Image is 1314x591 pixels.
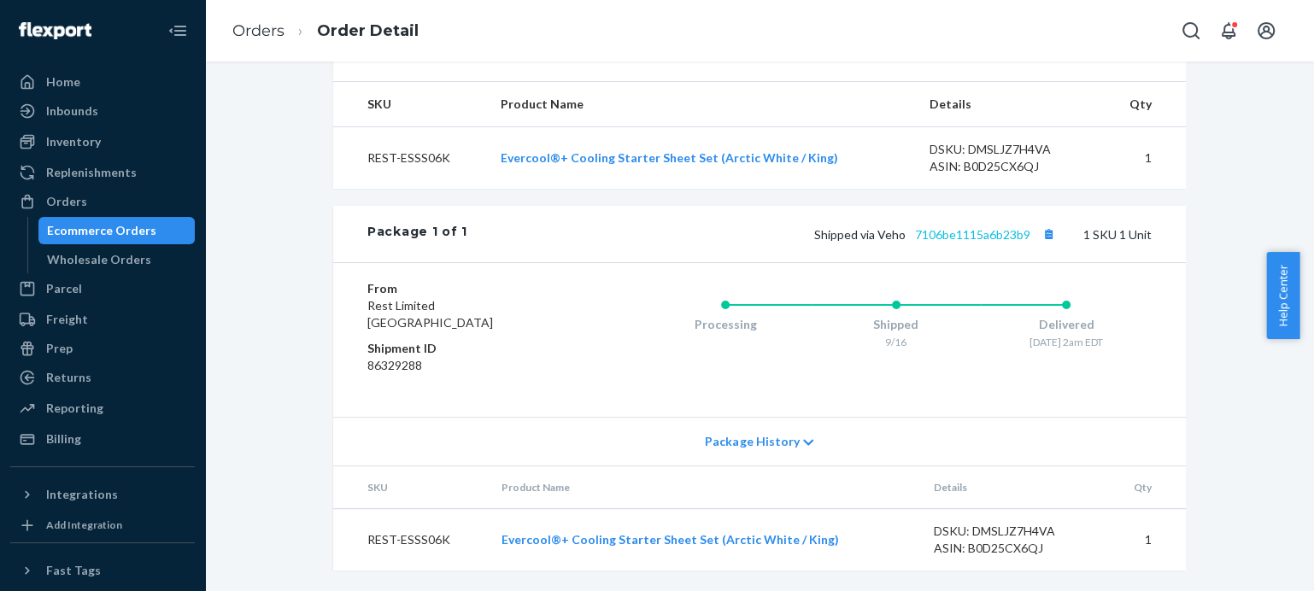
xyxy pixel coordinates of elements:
a: Orders [10,188,195,215]
div: Package 1 of 1 [367,223,467,245]
div: 1 SKU 1 Unit [467,223,1152,245]
a: Reporting [10,395,195,422]
div: Integrations [46,486,118,503]
div: Parcel [46,280,82,297]
button: Open Search Box [1174,14,1208,48]
div: ASIN: B0D25CX6QJ [934,540,1094,557]
img: Flexport logo [19,22,91,39]
button: Integrations [10,481,195,508]
button: Fast Tags [10,557,195,584]
div: Processing [640,316,811,333]
span: Package History [705,433,799,450]
a: Add Integration [10,515,195,535]
a: 7106be1115a6b23b9 [915,227,1030,242]
a: Home [10,68,195,96]
button: Open account menu [1249,14,1283,48]
th: SKU [333,466,488,509]
a: Order Detail [317,21,419,40]
td: 1 [1108,509,1186,571]
div: [DATE] 2am EDT [981,335,1152,349]
td: REST-ESSS06K [333,509,488,571]
a: Ecommerce Orders [38,217,196,244]
div: Delivered [981,316,1152,333]
th: Details [920,466,1108,509]
button: Open notifications [1211,14,1246,48]
div: Orders [46,193,87,210]
div: Inventory [46,133,101,150]
th: Product Name [487,82,916,127]
div: Fast Tags [46,562,101,579]
th: Product Name [488,466,920,509]
button: Copy tracking number [1037,223,1059,245]
td: REST-ESSS06K [333,127,487,190]
dt: Shipment ID [367,340,572,357]
span: Shipped via Veho [814,227,1059,242]
div: Billing [46,430,81,448]
a: Billing [10,425,195,453]
div: Home [46,73,80,91]
div: DSKU: DMSLJZ7H4VA [934,523,1094,540]
a: Freight [10,306,195,333]
a: Replenishments [10,159,195,186]
div: Prep [46,340,73,357]
th: Details [916,82,1104,127]
a: Inbounds [10,97,195,125]
a: Prep [10,335,195,362]
div: Replenishments [46,164,137,181]
a: Evercool®+ Cooling Starter Sheet Set (Arctic White / King) [501,150,838,165]
div: Add Integration [46,518,122,532]
td: 1 [1104,127,1186,190]
div: Returns [46,369,91,386]
div: Wholesale Orders [47,251,151,268]
div: Shipped [811,316,982,333]
th: SKU [333,82,487,127]
th: Qty [1104,82,1186,127]
div: Ecommerce Orders [47,222,156,239]
th: Qty [1108,466,1186,509]
div: 9/16 [811,335,982,349]
div: ASIN: B0D25CX6QJ [930,158,1090,175]
div: Inbounds [46,102,98,120]
div: Reporting [46,400,103,417]
a: Wholesale Orders [38,246,196,273]
dd: 86329288 [367,357,572,374]
span: Rest Limited [GEOGRAPHIC_DATA] [367,298,493,330]
a: Evercool®+ Cooling Starter Sheet Set (Arctic White / King) [502,532,839,547]
a: Returns [10,364,195,391]
a: Inventory [10,128,195,155]
dt: From [367,280,572,297]
button: Close Navigation [161,14,195,48]
a: Orders [232,21,285,40]
ol: breadcrumbs [219,6,432,56]
div: Freight [46,311,88,328]
button: Help Center [1266,252,1299,339]
div: DSKU: DMSLJZ7H4VA [930,141,1090,158]
a: Parcel [10,275,195,302]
